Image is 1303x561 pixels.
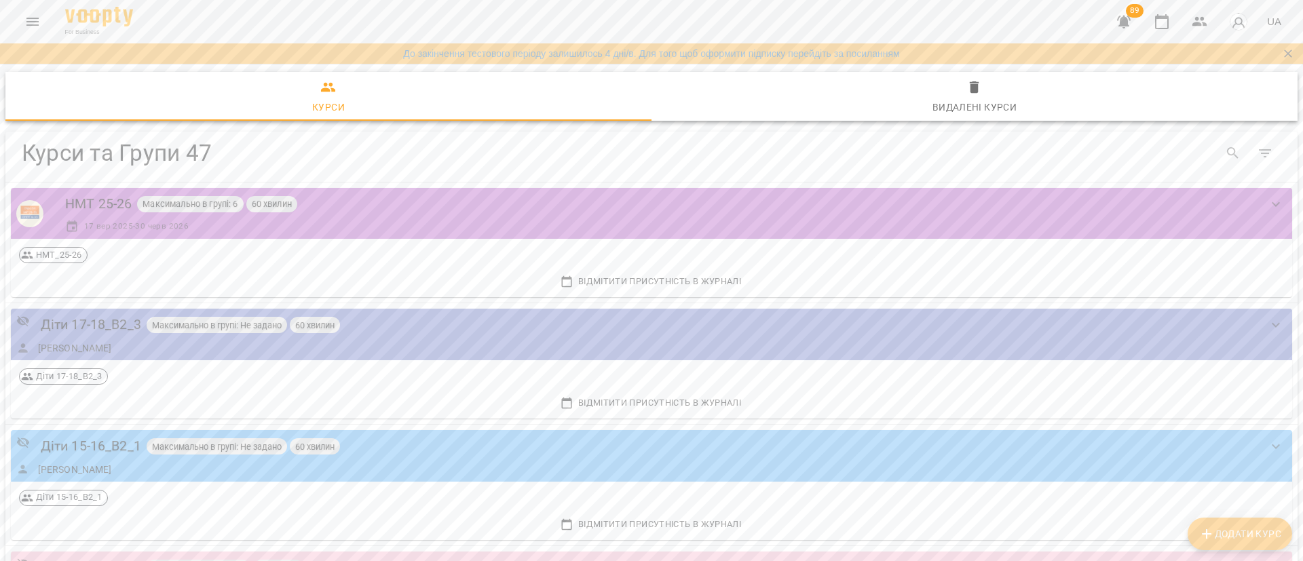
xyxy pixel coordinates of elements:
svg: Приватний урок [16,314,30,328]
img: НМТ 25-26 [16,200,43,227]
span: UA [1267,14,1281,28]
div: Курси [312,99,345,115]
div: НМТ_25-26 [19,247,88,263]
div: Видалені курси [932,99,1017,115]
a: Діти 15-16_B2_1 [41,436,141,457]
img: Voopty Logo [65,7,133,26]
span: Відмітити присутність в Журналі [20,274,1283,289]
span: 89 [1126,4,1144,18]
div: Діти 15-16_В2_1 [19,490,108,506]
div: Table Toolbar [5,132,1298,175]
a: [PERSON_NAME] [38,463,112,476]
button: Додати Курс [1188,518,1292,550]
img: avatar_s.png [1229,12,1248,31]
span: 17 вер 2025 - 30 черв 2026 [84,220,189,233]
span: Відмітити присутність в Журналі [20,517,1283,532]
div: Діти 17-18_B2_3 [19,368,108,385]
span: НМТ_25-26 [31,249,87,261]
span: Максимально в групі: Не задано [147,320,287,331]
span: Максимально в групі: Не задано [147,441,287,452]
span: 60 хвилин [246,198,297,210]
span: Додати Курс [1198,526,1281,542]
button: Відмітити присутність в Журналі [16,514,1287,535]
svg: Приватний урок [16,436,30,449]
span: 60 хвилин [290,441,340,452]
button: Закрити сповіщення [1279,44,1298,63]
span: 60 хвилин [290,320,340,331]
span: Максимально в групі: 6 [137,198,243,210]
span: Відмітити присутність в Журналі [20,395,1283,410]
a: НМТ 25-26 [65,193,132,214]
h4: Курси та Групи 47 [22,139,715,167]
button: UA [1262,9,1287,34]
span: Діти 15-16_В2_1 [31,491,107,503]
a: [PERSON_NAME] [38,341,112,355]
button: Відмітити присутність в Журналі [16,393,1287,413]
span: For Business [65,28,133,37]
button: Search [1217,137,1249,170]
a: До закінчення тестового періоду залишилось 4 дні/в. Для того щоб оформити підписку перейдіть за п... [403,47,899,60]
a: Діти 17-18_B2_3 [41,314,141,335]
button: Відмітити присутність в Журналі [16,271,1287,292]
button: show more [1260,188,1292,220]
button: show more [1260,430,1292,463]
button: Menu [16,5,49,38]
span: Діти 17-18_B2_3 [31,370,107,383]
button: show more [1260,309,1292,341]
